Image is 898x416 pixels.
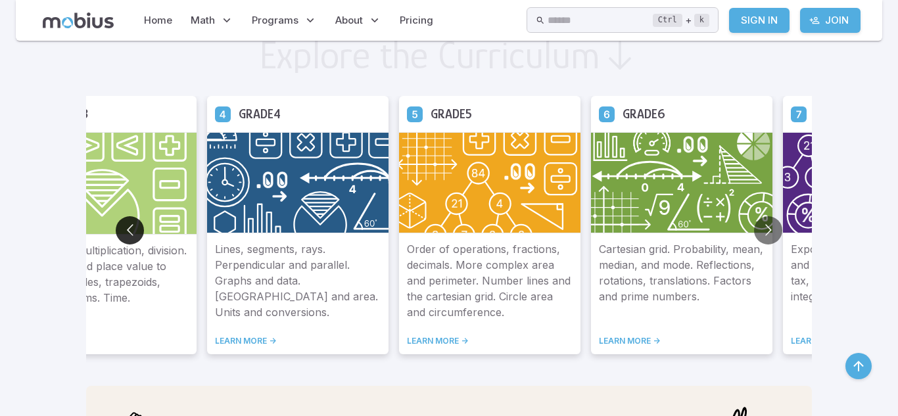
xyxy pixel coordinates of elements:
[407,241,573,320] p: Order of operations, fractions, decimals. More complex area and perimeter. Number lines and the c...
[729,8,790,33] a: Sign In
[653,14,682,27] kbd: Ctrl
[431,104,472,124] h5: Grade 5
[215,336,381,346] a: LEARN MORE ->
[407,106,423,122] a: Grade 5
[207,132,389,233] img: Grade 4
[335,13,363,28] span: About
[239,104,281,124] h5: Grade 4
[399,132,580,233] img: Grade 5
[800,8,861,33] a: Join
[599,106,615,122] a: Grade 6
[591,132,772,233] img: Grade 6
[694,14,709,27] kbd: k
[215,241,381,320] p: Lines, segments, rays. Perpendicular and parallel. Graphs and data. [GEOGRAPHIC_DATA] and area. U...
[259,35,600,75] h2: Explore the Curriculum
[116,216,144,244] button: Go to previous slide
[623,104,665,124] h5: Grade 6
[23,336,189,346] a: LEARN MORE ->
[754,216,782,244] button: Go to next slide
[407,336,573,346] a: LEARN MORE ->
[252,13,298,28] span: Programs
[599,336,765,346] a: LEARN MORE ->
[191,13,215,28] span: Math
[599,241,765,320] p: Cartesian grid. Probability, mean, median, and mode. Reflections, rotations, translations. Factor...
[396,5,437,35] a: Pricing
[215,106,231,122] a: Grade 4
[653,12,709,28] div: +
[791,106,807,122] a: Grade 7
[140,5,176,35] a: Home
[23,243,189,320] p: Fractions, multiplication, division. Decimals, and place value to 1000. Triangles, trapezoids, pa...
[15,132,197,235] img: Grade 3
